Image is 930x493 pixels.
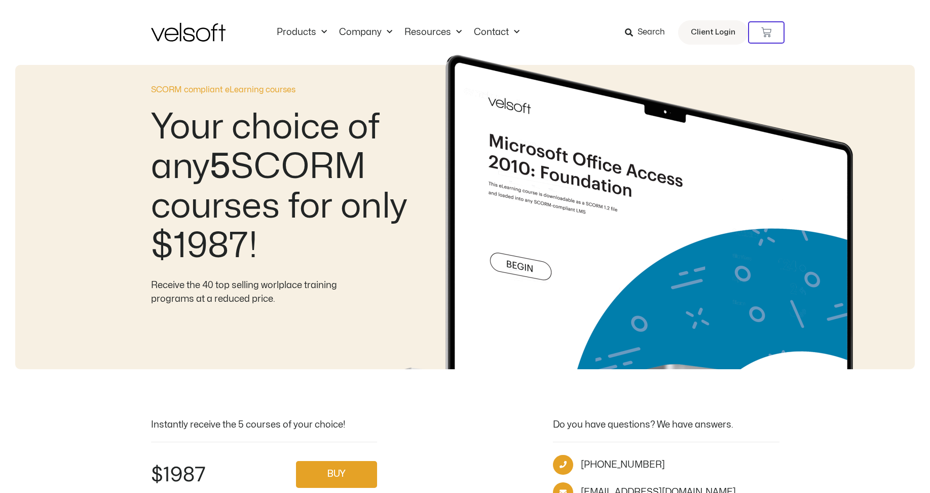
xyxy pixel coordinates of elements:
[151,23,226,42] img: Velsoft Training Materials
[678,20,748,45] a: Client Login
[638,26,665,39] span: Search
[296,461,377,488] a: BUY
[151,461,206,488] h2: $1987
[209,150,231,184] b: 5
[468,27,526,38] a: ContactMenu Toggle
[398,27,468,38] a: ResourcesMenu Toggle
[553,418,779,432] div: Do you have questions? We have answers.
[691,26,735,39] span: Client Login
[151,418,377,432] div: Instantly receive the 5 courses of your choice!
[578,458,665,472] span: [PHONE_NUMBER]
[625,24,672,41] a: Search
[271,27,526,38] nav: Menu
[271,27,333,38] a: ProductsMenu Toggle
[327,467,346,482] span: BUY
[151,278,377,307] div: Receive the 40 top selling worlplace training programs at a reduced price.
[333,27,398,38] a: CompanyMenu Toggle
[151,84,440,96] p: SCORM compliant eLearning courses
[151,108,408,266] h2: Your choice of any SCORM courses for only $1987!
